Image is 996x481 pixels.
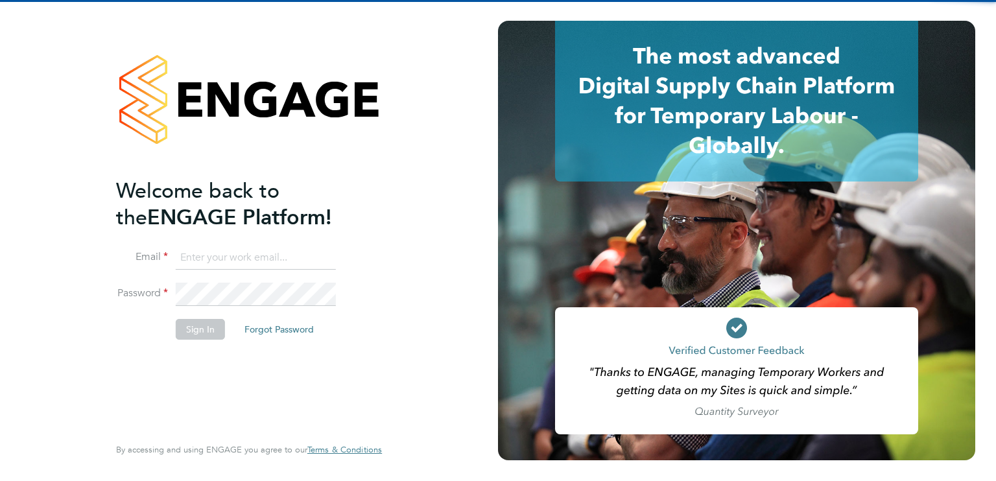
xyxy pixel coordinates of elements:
label: Email [116,250,168,264]
a: Terms & Conditions [307,445,382,455]
span: By accessing and using ENGAGE you agree to our [116,444,382,455]
button: Forgot Password [234,319,324,340]
h2: ENGAGE Platform! [116,178,369,231]
span: Welcome back to the [116,178,279,230]
input: Enter your work email... [176,246,336,270]
button: Sign In [176,319,225,340]
span: Terms & Conditions [307,444,382,455]
label: Password [116,287,168,300]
